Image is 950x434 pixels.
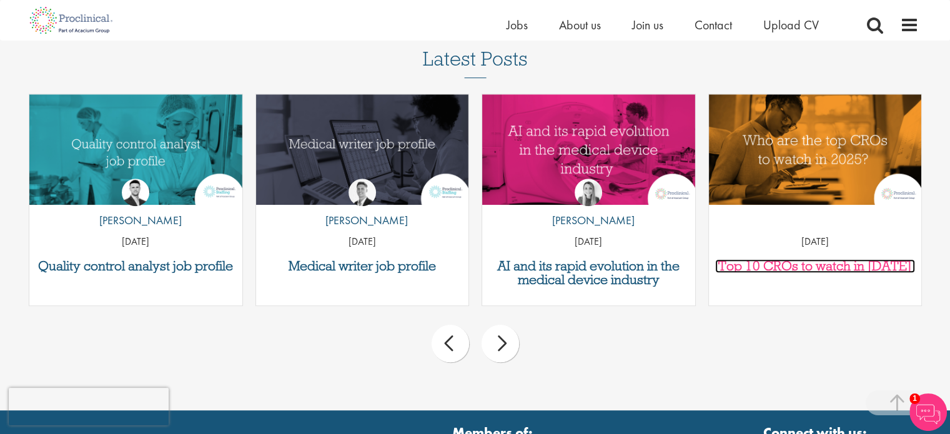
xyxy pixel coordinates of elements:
[632,17,663,33] a: Join us
[90,179,182,235] a: Joshua Godden [PERSON_NAME]
[559,17,601,33] a: About us
[543,212,635,229] p: [PERSON_NAME]
[29,235,242,249] p: [DATE]
[256,94,469,205] img: Medical writer job profile
[482,94,695,205] img: AI and Its Impact on the Medical Device Industry | Proclinical
[432,325,469,362] div: prev
[482,325,519,362] div: next
[482,235,695,249] p: [DATE]
[9,388,169,425] iframe: reCAPTCHA
[575,179,602,206] img: Hannah Burke
[349,179,376,206] img: George Watson
[316,179,408,235] a: George Watson [PERSON_NAME]
[36,259,236,273] a: Quality control analyst job profile
[909,393,947,431] img: Chatbot
[507,17,528,33] a: Jobs
[29,94,242,205] img: quality control analyst job profile
[543,179,635,235] a: Hannah Burke [PERSON_NAME]
[262,259,463,273] a: Medical writer job profile
[316,212,408,229] p: [PERSON_NAME]
[256,235,469,249] p: [DATE]
[715,259,916,273] a: Top 10 CROs to watch in [DATE]
[256,94,469,205] a: Link to a post
[90,212,182,229] p: [PERSON_NAME]
[423,48,528,78] h3: Latest Posts
[122,179,149,206] img: Joshua Godden
[482,94,695,205] a: Link to a post
[709,94,922,205] img: Top 10 CROs 2025 | Proclinical
[909,393,920,404] span: 1
[709,94,922,205] a: Link to a post
[695,17,732,33] a: Contact
[488,259,689,287] a: AI and its rapid evolution in the medical device industry
[709,235,922,249] p: [DATE]
[29,94,242,205] a: Link to a post
[763,17,819,33] a: Upload CV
